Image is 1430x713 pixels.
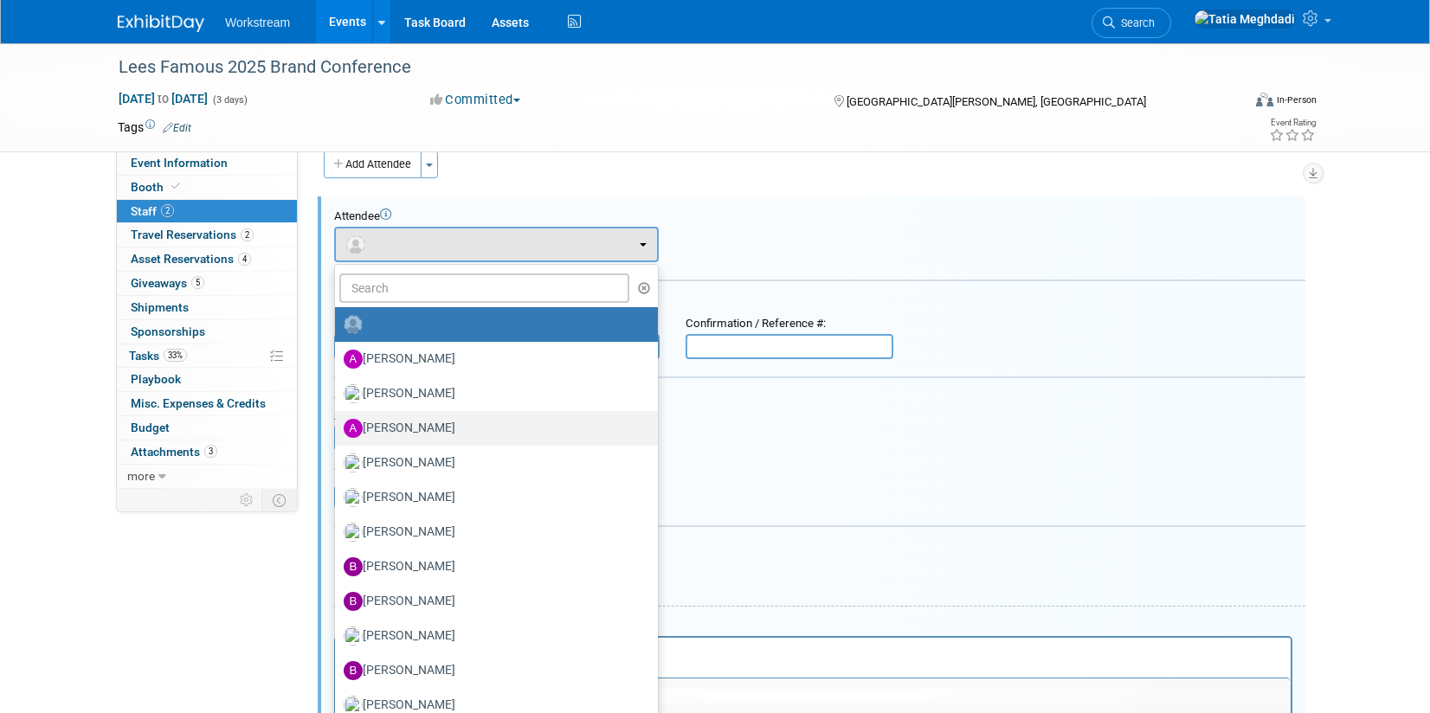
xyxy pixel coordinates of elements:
label: [PERSON_NAME] [344,518,641,546]
span: 5 [191,276,204,289]
a: Shipments [117,296,297,319]
span: 4 [238,253,251,266]
img: A.jpg [344,419,363,438]
a: Sponsorships [117,320,297,344]
a: Travel Reservations2 [117,223,297,247]
label: [PERSON_NAME] [344,657,641,684]
span: 33% [164,349,187,362]
span: Staff [131,204,174,218]
label: [PERSON_NAME] [344,484,641,511]
td: Toggle Event Tabs [262,489,298,511]
img: B.jpg [344,661,363,680]
div: Lees Famous 2025 Brand Conference [113,52,1214,83]
img: Format-Inperson.png [1256,93,1273,106]
span: to [155,92,171,106]
label: [PERSON_NAME] [344,414,641,442]
img: ExhibitDay [118,15,204,32]
div: Event Format [1138,90,1317,116]
a: more [117,465,297,488]
label: [PERSON_NAME] [344,588,641,615]
a: Staff2 [117,200,297,223]
span: Giveaways [131,276,204,290]
a: Asset Reservations4 [117,247,297,271]
label: [PERSON_NAME] [344,553,641,581]
a: Event Information [117,151,297,175]
div: Cost: [334,391,1305,406]
img: B.jpg [344,557,363,576]
td: Tags [118,119,191,136]
span: Shipments [131,300,189,314]
span: Tasks [129,349,187,363]
div: Confirmation / Reference #: [686,317,893,331]
img: A.jpg [344,350,363,369]
span: Attachments [131,445,217,459]
i: Booth reservation complete [171,182,180,191]
a: Playbook [117,368,297,391]
span: 2 [241,228,254,241]
label: [PERSON_NAME] [344,380,641,408]
div: Event Rating [1269,119,1316,127]
label: [PERSON_NAME] [344,449,641,477]
a: Booth [117,176,297,199]
button: Committed [424,91,527,109]
img: Unassigned-User-Icon.png [344,315,363,334]
span: 3 [204,445,217,458]
span: [DATE] [DATE] [118,91,209,106]
img: Tatia Meghdadi [1194,10,1296,29]
div: Notes [334,619,1292,633]
a: Misc. Expenses & Credits [117,392,297,415]
div: Misc. Attachments & Notes [334,538,1305,554]
a: Attachments3 [117,440,297,464]
span: Misc. Expenses & Credits [131,396,266,410]
span: Workstream [225,16,290,29]
span: Travel Reservations [131,228,254,241]
td: Personalize Event Tab Strip [232,489,262,511]
a: Tasks33% [117,344,297,368]
a: Edit [163,122,191,134]
span: Event Information [131,156,228,170]
span: Sponsorships [131,324,205,338]
span: Booth [131,180,184,194]
span: [GEOGRAPHIC_DATA][PERSON_NAME], [GEOGRAPHIC_DATA] [847,95,1146,108]
span: Search [1115,16,1155,29]
span: more [127,469,155,483]
img: B.jpg [344,592,363,611]
div: In-Person [1276,93,1317,106]
iframe: Rich Text Area [336,638,1291,713]
span: Playbook [131,372,181,386]
div: Attendee [334,209,1305,224]
div: Registration / Ticket Info (optional) [334,292,1305,308]
span: Budget [131,421,170,434]
label: [PERSON_NAME] [344,622,641,650]
span: (3 days) [211,94,248,106]
a: Giveaways5 [117,272,297,295]
span: Asset Reservations [131,252,251,266]
button: Add Attendee [324,151,422,178]
span: 2 [161,204,174,217]
label: [PERSON_NAME] [344,345,641,373]
input: Search [339,273,629,303]
a: Search [1092,8,1171,38]
a: Budget [117,416,297,440]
